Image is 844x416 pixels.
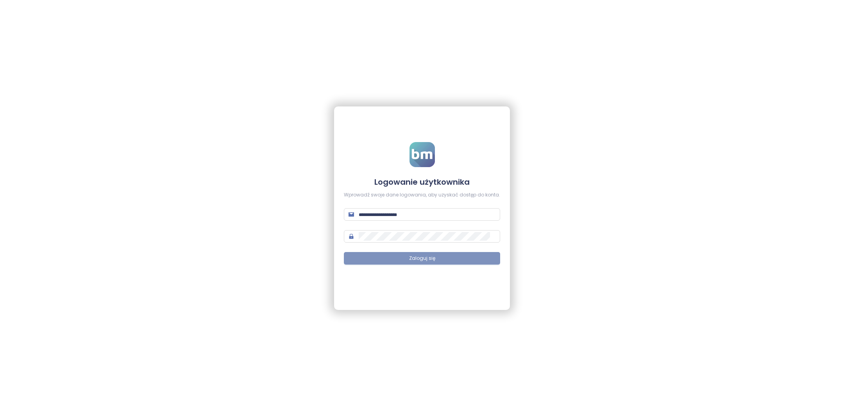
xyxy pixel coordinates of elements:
[349,212,354,217] span: mail
[344,176,500,187] h4: Logowanie użytkownika
[349,234,354,239] span: lock
[344,252,500,265] button: Zaloguj się
[344,191,500,199] div: Wprowadź swoje dane logowania, aby uzyskać dostęp do konta.
[409,142,435,167] img: logo
[409,255,435,262] span: Zaloguj się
